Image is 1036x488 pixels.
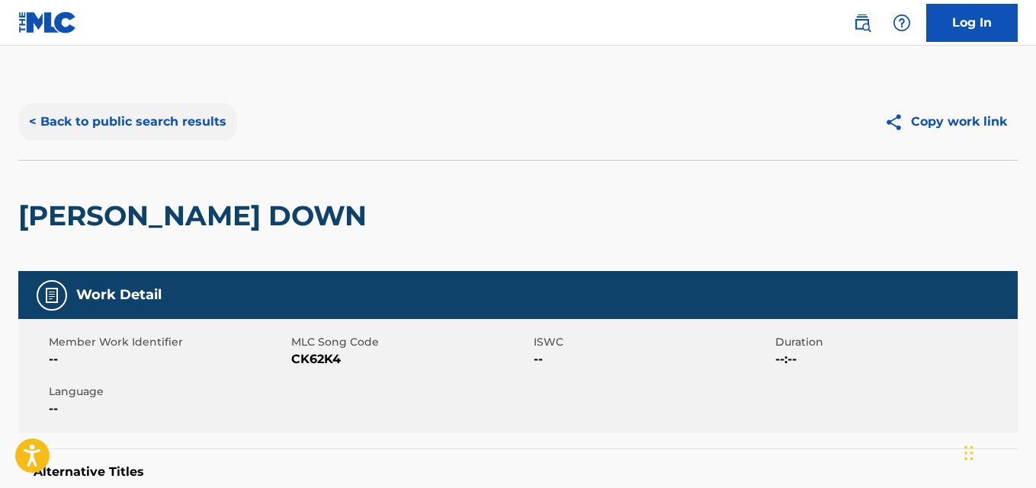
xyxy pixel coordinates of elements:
[775,334,1014,350] span: Duration
[34,464,1002,480] h5: Alternative Titles
[49,400,287,418] span: --
[49,334,287,350] span: Member Work Identifier
[926,4,1018,42] a: Log In
[18,103,237,141] button: < Back to public search results
[847,8,877,38] a: Public Search
[960,415,1036,488] iframe: Chat Widget
[291,350,530,368] span: CK62K4
[534,350,772,368] span: --
[893,14,911,32] img: help
[76,286,162,304] h5: Work Detail
[887,8,917,38] div: Help
[884,113,911,132] img: Copy work link
[291,334,530,350] span: MLC Song Code
[534,334,772,350] span: ISWC
[43,286,61,305] img: Work Detail
[18,199,374,233] h2: [PERSON_NAME] DOWN
[49,350,287,368] span: --
[18,11,77,33] img: MLC Logo
[775,350,1014,368] span: --:--
[874,103,1018,141] button: Copy work link
[964,430,973,476] div: Drag
[49,384,287,400] span: Language
[853,14,871,32] img: search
